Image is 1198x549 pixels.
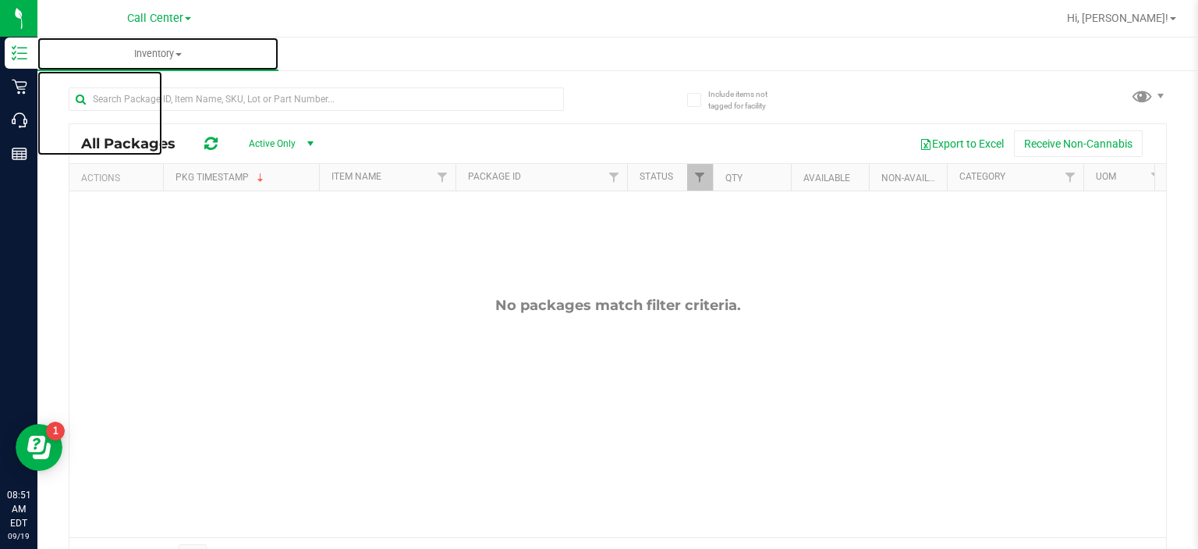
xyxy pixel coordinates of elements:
[16,424,62,471] iframe: Resource center
[1067,12,1168,24] span: Hi, [PERSON_NAME]!
[81,135,191,152] span: All Packages
[7,530,30,542] p: 09/19
[46,422,65,440] iframe: Resource center unread badge
[37,47,278,61] span: Inventory
[1096,171,1116,182] a: UOM
[1143,164,1169,191] a: Filter
[803,173,850,184] a: Available
[81,173,157,184] div: Actions
[959,171,1005,182] a: Category
[127,12,183,25] span: Call Center
[430,164,455,191] a: Filter
[12,45,27,61] inline-svg: Inventory
[468,171,521,182] a: Package ID
[69,87,564,111] input: Search Package ID, Item Name, SKU, Lot or Part Number...
[175,172,267,183] a: Pkg Timestamp
[69,297,1166,314] div: No packages match filter criteria.
[601,164,627,191] a: Filter
[12,112,27,128] inline-svg: Call Center
[12,79,27,94] inline-svg: Retail
[12,146,27,162] inline-svg: Reports
[37,37,278,70] a: Inventory
[909,130,1014,157] button: Export to Excel
[687,164,713,191] a: Filter
[331,171,381,182] a: Item Name
[708,88,786,112] span: Include items not tagged for facility
[7,488,30,530] p: 08:51 AM EDT
[640,171,673,182] a: Status
[1058,164,1083,191] a: Filter
[1014,130,1143,157] button: Receive Non-Cannabis
[725,173,743,184] a: Qty
[881,173,951,184] a: Non-Available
